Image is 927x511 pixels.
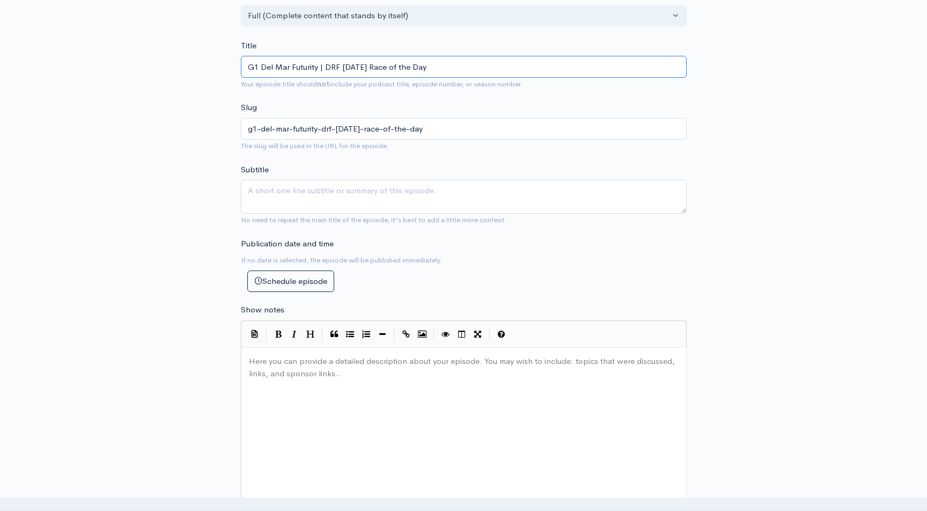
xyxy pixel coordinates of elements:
input: What is the episode's title? [241,56,687,78]
div: Full (Complete content that stands by itself) [248,10,670,22]
small: No need to repeat the main title of the episode, it's best to add a little more context. [241,215,506,224]
i: | [322,328,323,341]
small: Your episode title should include your podcast title, episode number, or season number. [241,79,523,89]
input: title-of-episode [241,118,687,140]
label: Show notes [241,304,284,316]
button: Generic List [342,326,358,342]
button: Toggle Preview [438,326,454,342]
i: | [433,328,435,341]
label: Title [241,40,256,52]
i: | [266,328,267,341]
button: Create Link [398,326,414,342]
button: Numbered List [358,326,374,342]
label: Slug [241,101,257,114]
button: Toggle Side by Side [454,326,470,342]
button: Bold [270,326,286,342]
label: Subtitle [241,164,269,176]
button: Toggle Fullscreen [470,326,486,342]
button: Insert Horizontal Line [374,326,391,342]
small: The slug will be used in the URL for the episode. [241,141,389,150]
i: | [394,328,395,341]
button: Full (Complete content that stands by itself) [241,5,687,27]
button: Insert Show Notes Template [247,326,263,342]
small: If no date is selected, the episode will be published immediately. [241,255,442,265]
button: Markdown Guide [494,326,510,342]
label: Publication date and time [241,238,334,250]
i: | [489,328,490,341]
button: Schedule episode [247,271,334,293]
strong: not [317,79,329,89]
button: Quote [326,326,342,342]
button: Heading [303,326,319,342]
button: Insert Image [414,326,430,342]
button: Italic [286,326,303,342]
